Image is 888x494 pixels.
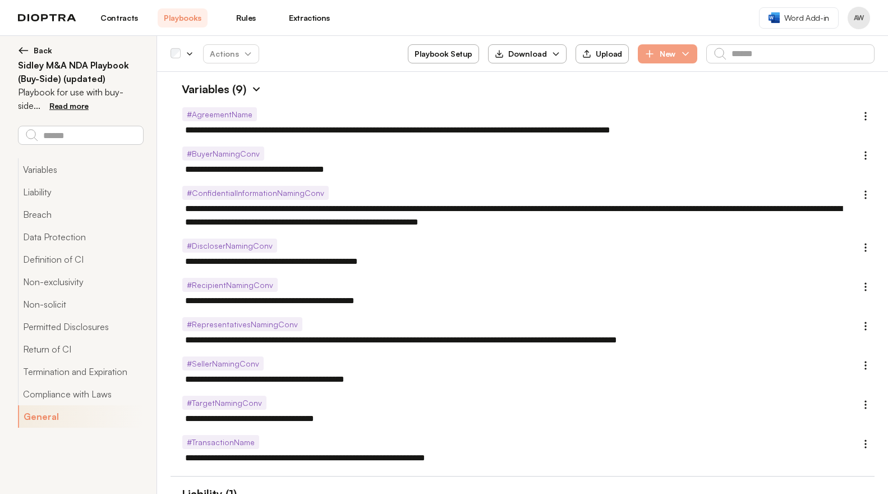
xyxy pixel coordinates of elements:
[171,81,246,98] h1: Variables (9)
[158,8,208,28] a: Playbooks
[18,315,143,338] button: Permitted Disclosures
[201,44,261,64] span: Actions
[182,435,259,449] span: # TransactionName
[182,107,257,121] span: # AgreementName
[34,100,40,111] span: ...
[638,44,697,63] button: New
[203,44,259,63] button: Actions
[182,239,277,253] span: # DiscloserNamingConv
[182,396,266,410] span: # TargetNamingConv
[18,14,76,22] img: logo
[182,356,264,370] span: # SellerNamingConv
[251,84,262,95] img: Expand
[18,405,143,428] button: General
[182,186,329,200] span: # ConfidentialInformationNamingConv
[18,338,143,360] button: Return of CI
[182,317,302,331] span: # RepresentativesNamingConv
[495,48,547,60] div: Download
[221,8,271,28] a: Rules
[182,278,278,292] span: # RecipientNamingConv
[408,44,479,63] button: Playbook Setup
[18,203,143,226] button: Breach
[18,226,143,248] button: Data Protection
[582,49,622,59] div: Upload
[18,45,29,56] img: left arrow
[284,8,334,28] a: Extractions
[18,158,143,181] button: Variables
[488,44,567,63] button: Download
[18,181,143,203] button: Liability
[18,85,143,112] p: Playbook for use with buy-side
[18,58,143,85] h2: Sidley M&A NDA Playbook (Buy-Side) (updated)
[576,44,629,63] button: Upload
[18,383,143,405] button: Compliance with Laws
[18,271,143,293] button: Non-exclusivity
[759,7,839,29] a: Word Add-in
[18,293,143,315] button: Non-solicit
[171,49,181,59] div: Select all
[784,12,829,24] span: Word Add-in
[18,360,143,383] button: Termination and Expiration
[769,12,780,23] img: word
[49,101,89,111] span: Read more
[18,45,143,56] button: Back
[848,7,870,29] button: Profile menu
[182,147,264,161] span: # BuyerNamingConv
[18,248,143,271] button: Definition of CI
[94,8,144,28] a: Contracts
[34,45,52,56] span: Back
